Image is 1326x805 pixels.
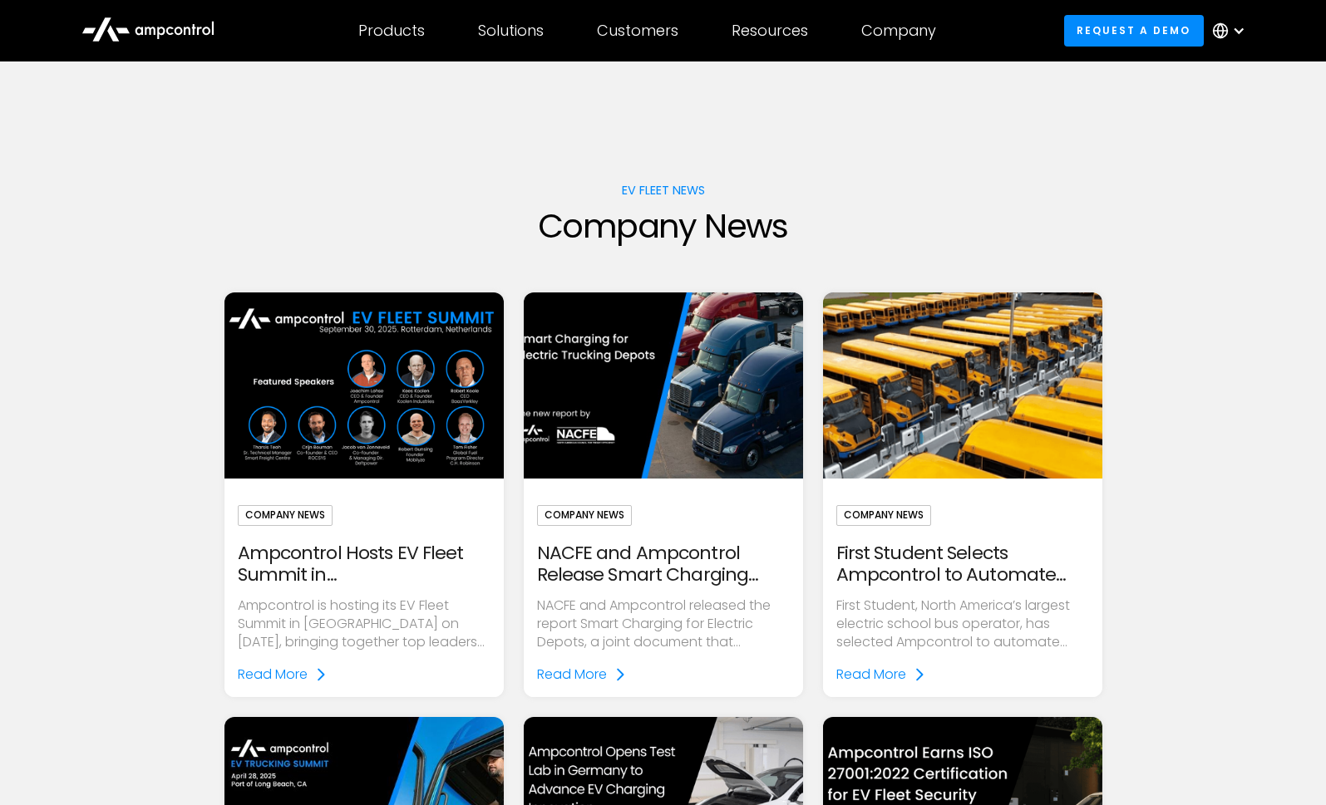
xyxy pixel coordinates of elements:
[732,22,808,40] div: Resources
[537,596,790,652] p: NACFE and Ampcontrol released the report Smart Charging for Electric Depots, a joint document tha...
[622,181,705,199] div: EV fleet news
[238,665,308,684] div: Read More
[861,22,936,40] div: Company
[836,596,1089,652] p: First Student, North America’s largest electric school bus operator, has selected Ampcontrol to a...
[238,596,490,652] p: Ampcontrol is hosting its EV Fleet Summit in [GEOGRAPHIC_DATA] on [DATE], bringing together top l...
[238,505,333,525] div: Company News
[238,542,490,587] div: Ampcontrol Hosts EV Fleet Summit in [GEOGRAPHIC_DATA] to Advance Electric Fleet Management in [GE...
[836,665,926,684] a: Read More
[538,206,788,246] h1: Company News
[836,505,931,525] div: Company News
[597,22,678,40] div: Customers
[358,22,425,40] div: Products
[537,665,607,684] div: Read More
[238,665,328,684] a: Read More
[537,505,632,525] div: Company News
[537,542,790,587] div: NACFE and Ampcontrol Release Smart Charging Report for Electric Truck Depots
[836,665,906,684] div: Read More
[478,22,544,40] div: Solutions
[537,665,627,684] a: Read More
[1064,15,1204,46] a: Request a demo
[836,542,1089,587] div: First Student Selects Ampcontrol to Automate Electric Transportation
